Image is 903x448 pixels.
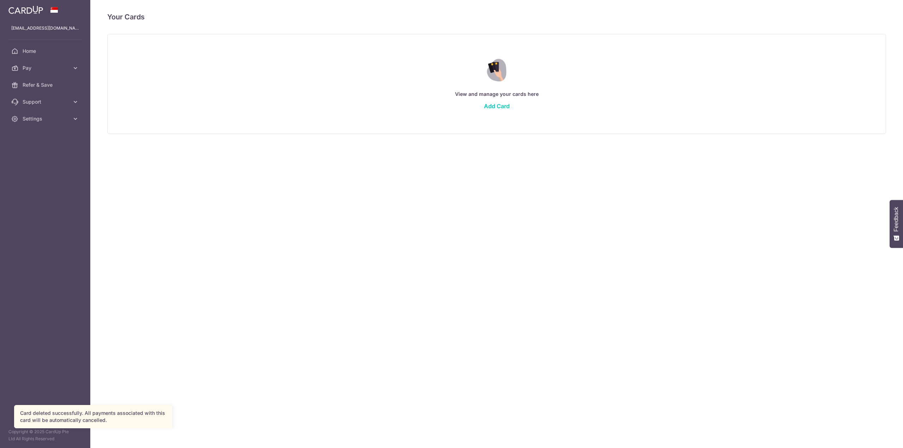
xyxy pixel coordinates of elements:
[20,410,166,424] div: Card deleted successfully. All payments associated with this card will be automatically cancelled.
[23,81,69,88] span: Refer & Save
[890,200,903,248] button: Feedback - Show survey
[122,90,872,98] p: View and manage your cards here
[107,11,145,23] h4: Your Cards
[893,207,899,232] span: Feedback
[23,98,69,105] span: Support
[858,427,896,444] iframe: Opens a widget where you can find more information
[484,103,510,110] a: Add Card
[23,48,69,55] span: Home
[23,115,69,122] span: Settings
[8,6,43,14] img: CardUp
[481,59,511,81] img: Credit Card
[23,65,69,72] span: Pay
[11,25,79,32] p: [EMAIL_ADDRESS][DOMAIN_NAME]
